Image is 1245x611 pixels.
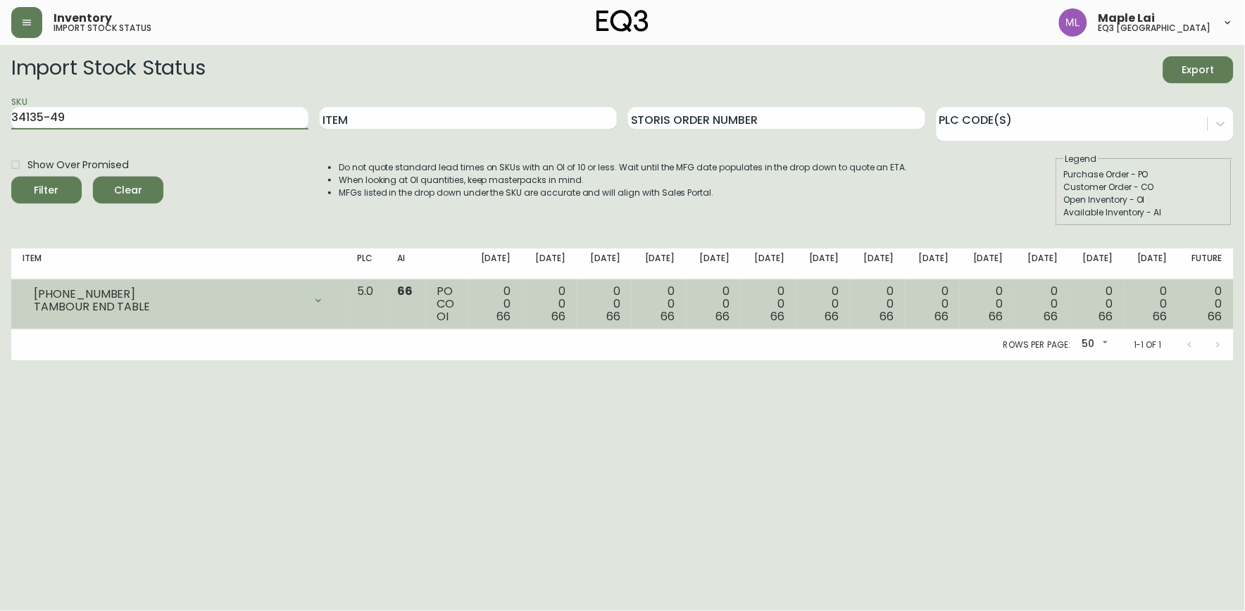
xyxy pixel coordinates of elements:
[1124,248,1179,279] th: [DATE]
[437,308,449,325] span: OI
[1044,308,1058,325] span: 66
[497,308,511,325] span: 66
[825,308,839,325] span: 66
[934,308,949,325] span: 66
[716,308,730,325] span: 66
[1064,181,1225,194] div: Customer Order - CO
[1179,248,1234,279] th: Future
[643,285,675,323] div: 0 0
[468,248,523,279] th: [DATE]
[851,248,906,279] th: [DATE]
[398,283,413,299] span: 66
[104,182,152,199] span: Clear
[346,248,387,279] th: PLC
[1059,8,1087,37] img: 61e28cffcf8cc9f4e300d877dd684943
[770,308,784,325] span: 66
[741,248,796,279] th: [DATE]
[1015,248,1070,279] th: [DATE]
[1064,206,1225,219] div: Available Inventory - AI
[971,285,1003,323] div: 0 0
[1003,339,1070,351] p: Rows per page:
[1153,308,1168,325] span: 66
[387,248,426,279] th: AI
[339,187,908,199] li: MFGs listed in the drop down under the SKU are accurate and will align with Sales Portal.
[11,248,346,279] th: Item
[34,288,304,301] div: [PHONE_NUMBER]
[1163,56,1234,83] button: Export
[479,285,511,323] div: 0 0
[989,308,1003,325] span: 66
[1099,13,1156,24] span: Maple Lai
[1081,285,1113,323] div: 0 0
[906,248,961,279] th: [DATE]
[339,174,908,187] li: When looking at OI quantities, keep masterpacks in mind.
[1175,61,1222,79] span: Export
[1026,285,1058,323] div: 0 0
[960,248,1015,279] th: [DATE]
[27,158,128,172] span: Show Over Promised
[54,13,112,24] span: Inventory
[11,177,82,203] button: Filter
[534,285,566,323] div: 0 0
[551,308,565,325] span: 66
[698,285,730,323] div: 0 0
[862,285,894,323] div: 0 0
[807,285,839,323] div: 0 0
[34,301,304,313] div: TAMBOUR END TABLE
[23,285,335,316] div: [PHONE_NUMBER]TAMBOUR END TABLE
[917,285,949,323] div: 0 0
[577,248,632,279] th: [DATE]
[752,285,784,323] div: 0 0
[1064,153,1099,165] legend: Legend
[1070,248,1125,279] th: [DATE]
[606,308,620,325] span: 66
[661,308,675,325] span: 66
[1064,168,1225,181] div: Purchase Order - PO
[588,285,620,323] div: 0 0
[339,161,908,174] li: Do not quote standard lead times on SKUs with an OI of 10 or less. Wait until the MFG date popula...
[796,248,851,279] th: [DATE]
[880,308,894,325] span: 66
[93,177,163,203] button: Clear
[437,285,456,323] div: PO CO
[1134,339,1162,351] p: 1-1 of 1
[632,248,687,279] th: [DATE]
[54,24,151,32] h5: import stock status
[1076,333,1111,356] div: 50
[687,248,742,279] th: [DATE]
[523,248,577,279] th: [DATE]
[11,56,205,83] h2: Import Stock Status
[1190,285,1222,323] div: 0 0
[596,10,649,32] img: logo
[1099,308,1113,325] span: 66
[1135,285,1168,323] div: 0 0
[1099,24,1211,32] h5: eq3 [GEOGRAPHIC_DATA]
[1208,308,1222,325] span: 66
[1064,194,1225,206] div: Open Inventory - OI
[346,279,387,329] td: 5.0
